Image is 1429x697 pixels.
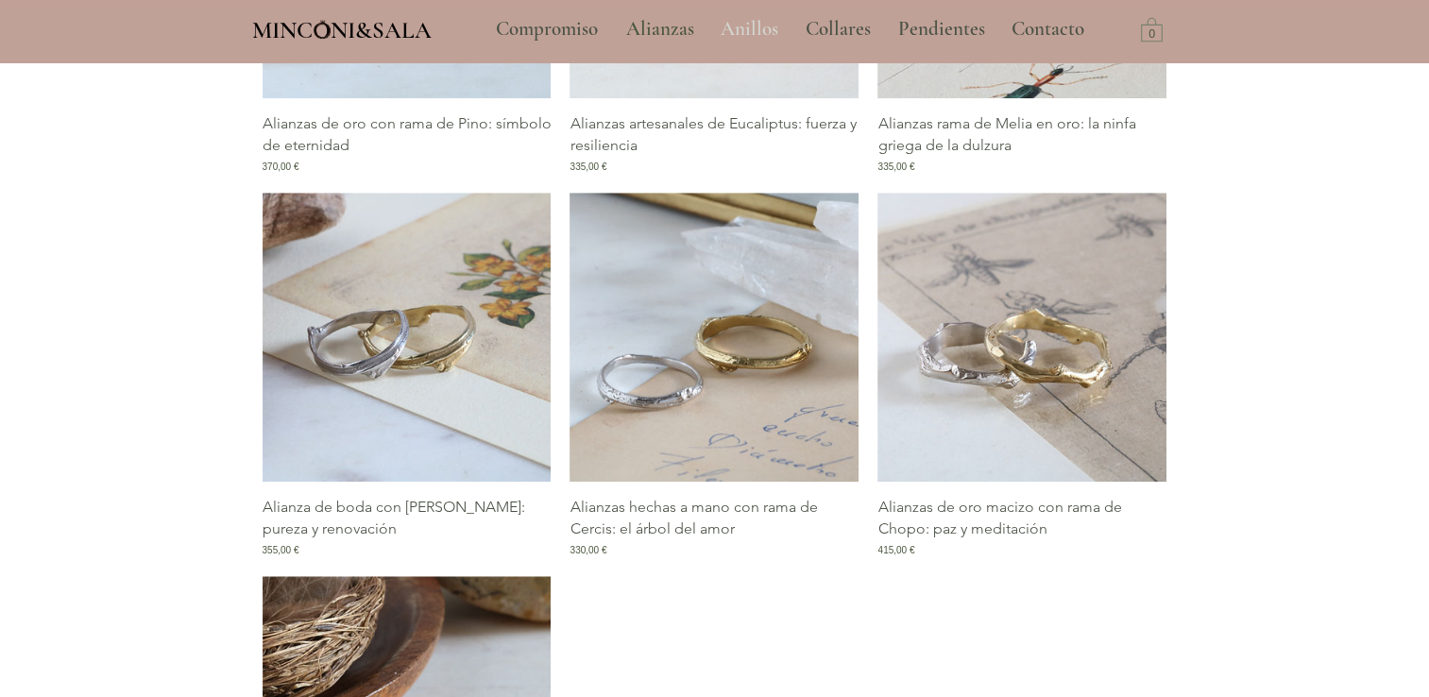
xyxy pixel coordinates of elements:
span: 330,00 € [570,543,606,557]
a: Pendientes [884,6,997,53]
a: Alianzas hechas a mano Barcelona [570,193,859,482]
a: Alianza de boda con [PERSON_NAME]: pureza y renovación355,00 € [263,497,552,557]
div: Galería de Alianza de boda con rama de Naranjo: pureza y renovación [263,193,552,557]
a: Alianzas de oro únicas [263,193,552,482]
p: Alianzas rama de Melia en oro: la ninfa griega de la dulzura [877,113,1166,156]
span: 335,00 € [877,160,914,174]
a: Alianzas [612,6,706,53]
p: Collares [796,6,880,53]
nav: Sitio [445,6,1136,53]
p: Alianza de boda con [PERSON_NAME]: pureza y renovación [263,497,552,539]
div: Galería de Alianzas de oro macizo con rama de Chopo: paz y meditación [877,193,1166,557]
p: Alianzas hechas a mano con rama de Cercis: el árbol del amor [570,497,859,539]
img: Minconi Sala [315,20,331,39]
a: Alianzas de oro macizo con rama de Chopo: paz y meditación415,00 € [877,497,1166,557]
span: 335,00 € [570,160,606,174]
text: 0 [1148,27,1155,41]
span: 370,00 € [263,160,299,174]
a: Alianzas de oro artesanales Barcelona [877,193,1166,482]
p: Anillos [711,6,788,53]
a: Alianzas rama de Melia en oro: la ninfa griega de la dulzura335,00 € [877,113,1166,174]
a: Compromiso [482,6,612,53]
p: Alianzas de oro con rama de Pino: símbolo de eternidad [263,113,552,156]
a: Alianzas de oro con rama de Pino: símbolo de eternidad370,00 € [263,113,552,174]
a: Carrito con 0 ítems [1141,16,1163,42]
span: 355,00 € [263,543,299,557]
p: Pendientes [889,6,995,53]
a: Collares [791,6,884,53]
span: 415,00 € [877,543,914,557]
p: Contacto [1002,6,1094,53]
p: Alianzas artesanales de Eucaliptus: fuerza y resiliencia [570,113,859,156]
p: Alianzas de oro macizo con rama de Chopo: paz y meditación [877,497,1166,539]
a: Alianzas hechas a mano con rama de Cercis: el árbol del amor330,00 € [570,497,859,557]
a: Alianzas artesanales de Eucaliptus: fuerza y resiliencia335,00 € [570,113,859,174]
span: MINCONI&SALA [252,16,432,44]
p: Alianzas [617,6,704,53]
div: Galería de Alianzas hechas a mano con rama de Cercis: el árbol del amor [570,193,859,557]
p: Compromiso [486,6,607,53]
a: MINCONI&SALA [252,12,432,43]
a: Contacto [997,6,1099,53]
a: Anillos [706,6,791,53]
